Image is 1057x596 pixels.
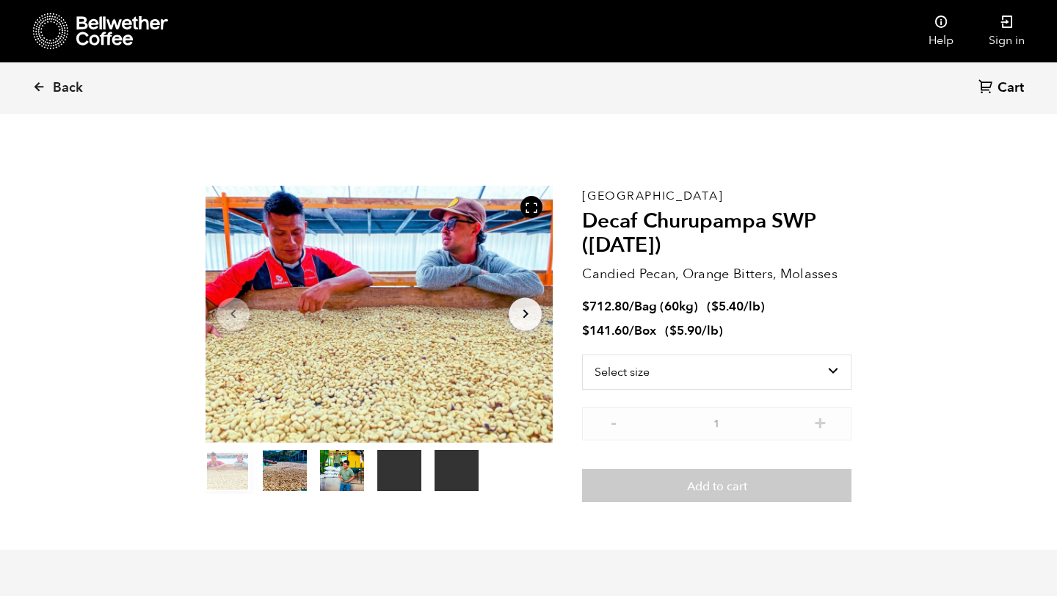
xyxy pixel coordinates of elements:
[582,469,851,503] button: Add to cart
[978,79,1028,98] a: Cart
[582,298,589,315] span: $
[665,322,723,339] span: ( )
[582,322,629,339] bdi: 141.60
[998,79,1024,97] span: Cart
[634,322,656,339] span: Box
[629,298,634,315] span: /
[811,415,829,429] button: +
[53,79,83,97] span: Back
[634,298,698,315] span: Bag (60kg)
[702,322,719,339] span: /lb
[582,209,851,258] h2: Decaf Churupampa SWP ([DATE])
[582,264,851,284] p: Candied Pecan, Orange Bitters, Molasses
[711,298,744,315] bdi: 5.40
[744,298,760,315] span: /lb
[711,298,719,315] span: $
[435,450,479,491] video: Your browser does not support the video tag.
[669,322,677,339] span: $
[582,298,629,315] bdi: 712.80
[669,322,702,339] bdi: 5.90
[582,322,589,339] span: $
[377,450,421,491] video: Your browser does not support the video tag.
[604,415,622,429] button: -
[707,298,765,315] span: ( )
[629,322,634,339] span: /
